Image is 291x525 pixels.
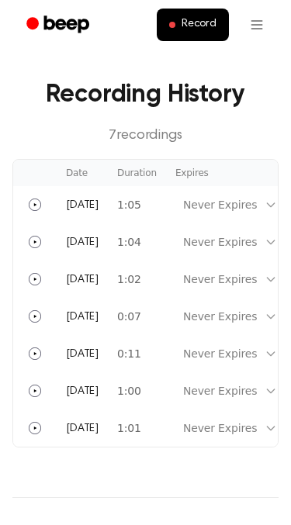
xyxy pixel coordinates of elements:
[23,192,47,217] button: Play
[183,197,257,213] div: Never Expires
[16,10,103,40] a: Beep
[66,312,99,323] span: [DATE]
[183,346,257,362] div: Never Expires
[183,420,257,437] div: Never Expires
[238,6,275,43] button: Open menu
[108,372,166,409] td: 1:00
[183,271,257,288] div: Never Expires
[23,378,47,403] button: Play
[66,386,99,397] span: [DATE]
[108,223,166,261] td: 1:04
[183,383,257,399] div: Never Expires
[66,349,99,360] span: [DATE]
[108,298,166,335] td: 0:07
[183,234,257,250] div: Never Expires
[25,76,266,113] h3: Recording History
[23,230,47,254] button: Play
[183,309,257,325] div: Never Expires
[66,200,99,211] span: [DATE]
[23,267,47,292] button: Play
[108,409,166,447] td: 1:01
[25,126,266,147] p: 7 recording s
[57,160,108,186] th: Date
[157,9,229,41] button: Record
[23,416,47,440] button: Play
[66,275,99,285] span: [DATE]
[108,261,166,298] td: 1:02
[23,341,47,366] button: Play
[66,423,99,434] span: [DATE]
[166,160,286,186] th: Expires
[108,186,166,223] td: 1:05
[182,18,217,32] span: Record
[108,335,166,372] td: 0:11
[108,160,166,186] th: Duration
[66,237,99,248] span: [DATE]
[23,304,47,329] button: Play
